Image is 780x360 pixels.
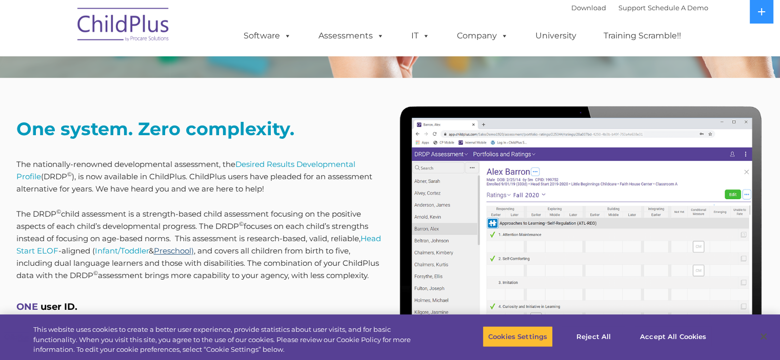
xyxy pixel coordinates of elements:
[308,26,394,46] a: Assessments
[16,234,381,256] a: Head Start ELOF
[571,4,708,12] font: |
[483,326,553,347] button: Cookies Settings
[525,26,587,46] a: University
[571,4,606,12] a: Download
[56,208,61,215] sup: ©
[16,301,38,312] span: ONE
[239,220,244,227] sup: ©
[16,118,294,140] strong: One system. Zero complexity.
[752,325,775,348] button: Close
[593,26,691,46] a: Training Scramble!!
[233,26,302,46] a: Software
[93,269,98,277] sup: ©
[16,208,383,282] p: The DRDP child assessment is a strength-based child assessment focusing on the positive aspects o...
[634,326,712,347] button: Accept All Cookies
[401,26,440,46] a: IT
[16,158,383,195] p: The nationally-renowned developmental assessment, the (DRDP ), is now available in ChildPlus. Chi...
[67,171,72,178] sup: ©
[562,326,626,347] button: Reject All
[16,159,355,181] a: Desired Results Developmental Profile
[447,26,518,46] a: Company
[33,325,429,355] div: This website uses cookies to create a better user experience, provide statistics about user visit...
[648,4,708,12] a: Schedule A Demo
[41,301,77,312] span: user ID.
[618,4,646,12] a: Support
[72,1,175,52] img: ChildPlus by Procare Solutions
[154,246,194,256] a: Preschool)
[95,246,149,256] a: Infant/Toddler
